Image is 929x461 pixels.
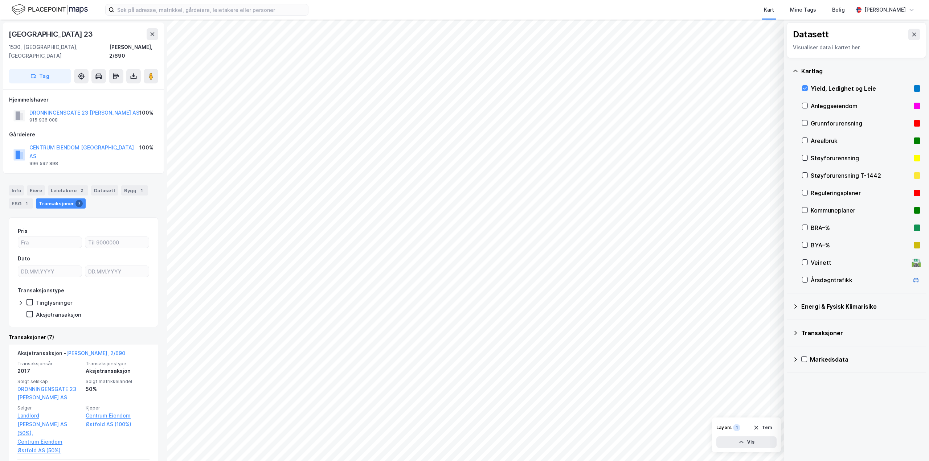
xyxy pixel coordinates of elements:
[138,187,145,194] div: 1
[811,189,911,197] div: Reguleringsplaner
[121,185,148,195] div: Bygg
[811,136,911,145] div: Arealbruk
[12,3,88,16] img: logo.f888ab2527a4732fd821a326f86c7f29.svg
[811,206,911,215] div: Kommuneplaner
[811,276,909,284] div: Årsdøgntrafikk
[811,258,909,267] div: Veinett
[811,171,911,180] div: Støyforurensning T-1442
[716,425,732,431] div: Layers
[85,266,149,277] input: DD.MM.YYYY
[114,4,308,15] input: Søk på adresse, matrikkel, gårdeiere, leietakere eller personer
[9,333,158,342] div: Transaksjoner (7)
[811,241,911,250] div: BYA–%
[86,385,150,394] div: 50%
[86,378,150,384] span: Solgt matrikkelandel
[17,349,125,361] div: Aksjetransaksjon -
[893,426,929,461] div: Kontrollprogram for chat
[86,361,150,367] span: Transaksjonstype
[66,350,125,356] a: [PERSON_NAME], 2/690
[75,200,83,207] div: 7
[139,108,154,117] div: 100%
[36,311,81,318] div: Aksjetransaksjon
[17,367,81,375] div: 2017
[36,198,86,209] div: Transaksjoner
[85,237,149,248] input: Til 9000000
[749,422,777,433] button: Tøm
[9,69,71,83] button: Tag
[17,386,76,401] a: DRONNINGENSGATE 23 [PERSON_NAME] AS
[29,161,58,166] div: 996 592 898
[18,286,64,295] div: Transaksjonstype
[811,84,911,93] div: Yield, Ledighet og Leie
[27,185,45,195] div: Eiere
[811,223,911,232] div: BRA–%
[911,258,921,267] div: 🛣️
[86,411,150,429] a: Centrum Eiendom Østfold AS (100%)
[109,43,158,60] div: [PERSON_NAME], 2/690
[91,185,118,195] div: Datasett
[9,130,158,139] div: Gårdeiere
[78,187,85,194] div: 2
[793,43,920,52] div: Visualiser data i kartet her.
[811,102,911,110] div: Anleggseiendom
[801,329,920,337] div: Transaksjoner
[86,367,150,375] div: Aksjetransaksjon
[17,411,81,437] a: Landlord [PERSON_NAME] AS (50%),
[18,266,82,277] input: DD.MM.YYYY
[17,361,81,367] span: Transaksjonsår
[23,200,30,207] div: 1
[9,95,158,104] div: Hjemmelshaver
[764,5,774,14] div: Kart
[864,5,906,14] div: [PERSON_NAME]
[811,119,911,128] div: Grunnforurensning
[18,237,82,248] input: Fra
[793,29,829,40] div: Datasett
[9,28,94,40] div: [GEOGRAPHIC_DATA] 23
[832,5,845,14] div: Bolig
[36,299,73,306] div: Tinglysninger
[790,5,816,14] div: Mine Tags
[17,378,81,384] span: Solgt selskap
[716,436,777,448] button: Vis
[801,67,920,75] div: Kartlag
[811,154,911,162] div: Støyforurensning
[86,405,150,411] span: Kjøper
[18,254,30,263] div: Dato
[9,43,109,60] div: 1530, [GEOGRAPHIC_DATA], [GEOGRAPHIC_DATA]
[9,185,24,195] div: Info
[18,227,28,235] div: Pris
[29,117,58,123] div: 915 936 008
[17,405,81,411] span: Selger
[139,143,154,152] div: 100%
[9,198,33,209] div: ESG
[893,426,929,461] iframe: Chat Widget
[810,355,920,364] div: Markedsdata
[17,437,81,455] a: Centrum Eiendom Østfold AS (50%)
[733,424,740,431] div: 1
[48,185,88,195] div: Leietakere
[801,302,920,311] div: Energi & Fysisk Klimarisiko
